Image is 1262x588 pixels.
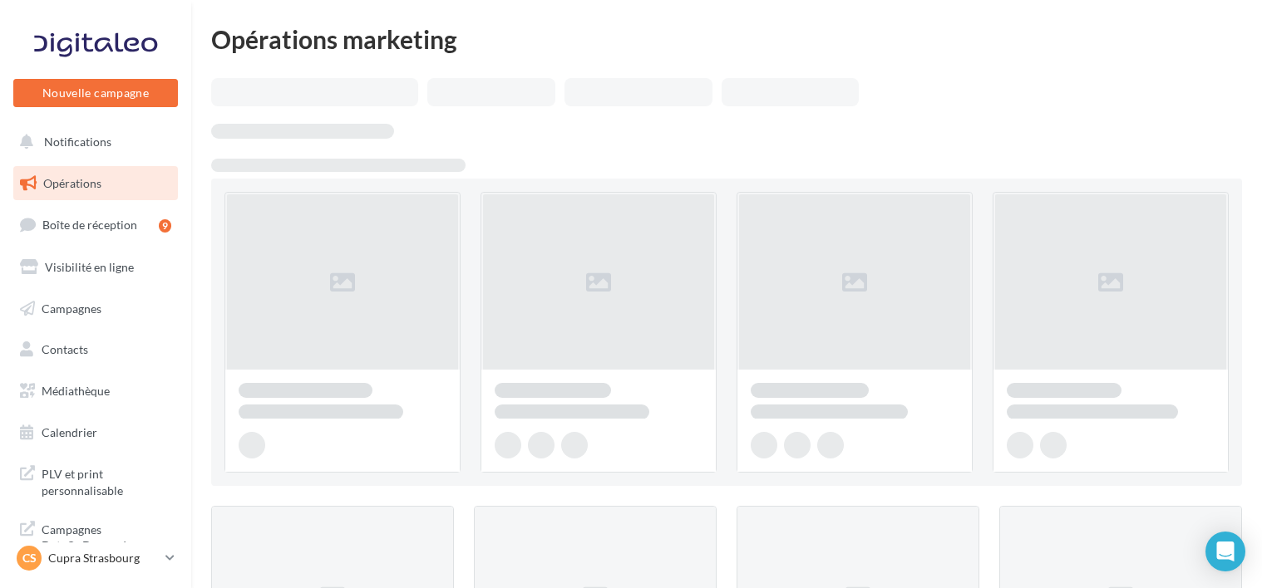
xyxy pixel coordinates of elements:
[13,79,178,107] button: Nouvelle campagne
[211,27,1242,51] div: Opérations marketing
[10,374,181,409] a: Médiathèque
[43,176,101,190] span: Opérations
[42,425,97,439] span: Calendrier
[22,550,37,566] span: CS
[159,219,171,233] div: 9
[13,542,178,574] a: CS Cupra Strasbourg
[10,125,175,159] button: Notifications
[10,456,181,505] a: PLV et print personnalisable
[42,301,101,315] span: Campagnes
[42,518,171,554] span: Campagnes DataOnDemand
[10,332,181,367] a: Contacts
[42,384,110,398] span: Médiathèque
[10,415,181,450] a: Calendrier
[10,207,181,243] a: Boîte de réception9
[42,342,88,356] span: Contacts
[45,260,134,274] span: Visibilité en ligne
[48,550,159,566] p: Cupra Strasbourg
[1205,532,1245,571] div: Open Intercom Messenger
[44,135,111,149] span: Notifications
[10,250,181,285] a: Visibilité en ligne
[42,463,171,498] span: PLV et print personnalisable
[42,218,137,232] span: Boîte de réception
[10,166,181,201] a: Opérations
[10,512,181,561] a: Campagnes DataOnDemand
[10,292,181,326] a: Campagnes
